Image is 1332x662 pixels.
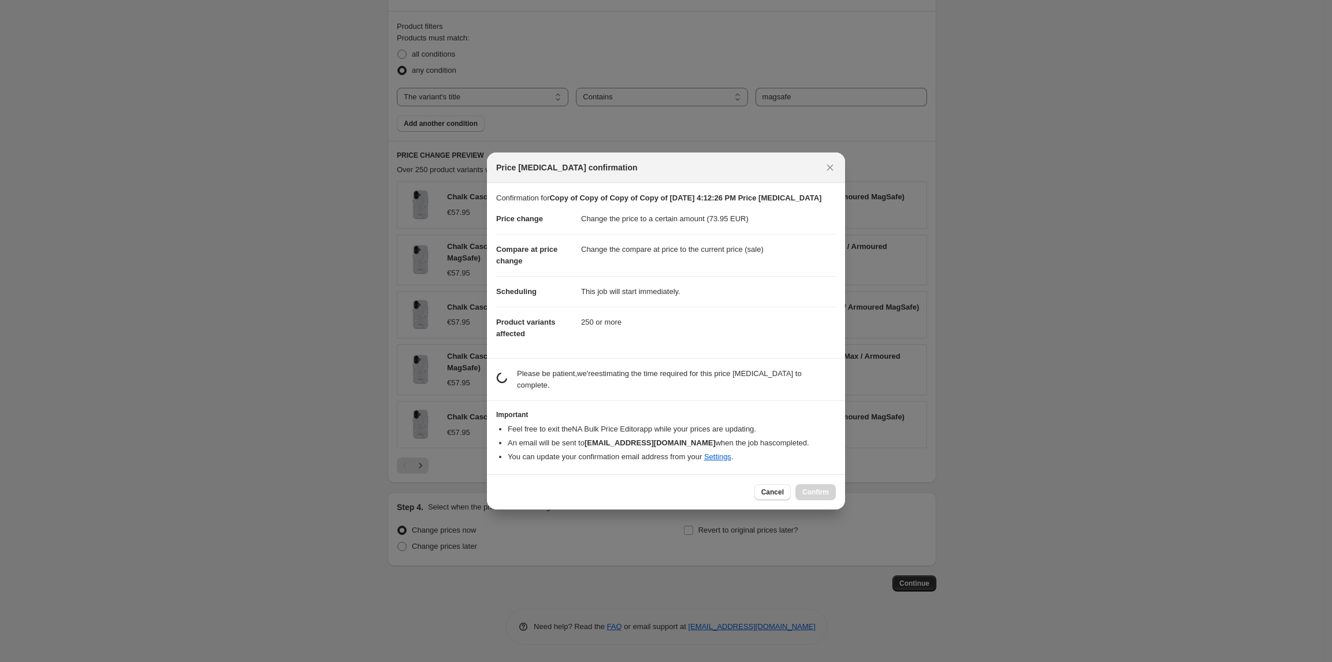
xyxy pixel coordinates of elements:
span: Price [MEDICAL_DATA] confirmation [496,162,638,173]
li: Feel free to exit the NA Bulk Price Editor app while your prices are updating. [508,423,836,435]
a: Settings [704,452,731,461]
button: Close [822,159,838,176]
h3: Important [496,410,836,419]
span: Scheduling [496,287,537,296]
span: Cancel [761,488,784,497]
span: Compare at price change [496,245,557,265]
dd: 250 or more [581,307,836,337]
li: An email will be sent to when the job has completed . [508,437,836,449]
p: Please be patient, we're estimating the time required for this price [MEDICAL_DATA] to complete. [517,368,836,391]
dd: This job will start immediately. [581,276,836,307]
dd: Change the price to a certain amount (73.95 EUR) [581,204,836,234]
button: Cancel [754,484,791,500]
span: Price change [496,214,543,223]
dd: Change the compare at price to the current price (sale) [581,234,836,265]
span: Product variants affected [496,318,556,338]
li: You can update your confirmation email address from your . [508,451,836,463]
p: Confirmation for [496,192,836,204]
b: [EMAIL_ADDRESS][DOMAIN_NAME] [585,438,716,447]
b: Copy of Copy of Copy of Copy of [DATE] 4:12:26 PM Price [MEDICAL_DATA] [549,194,821,202]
